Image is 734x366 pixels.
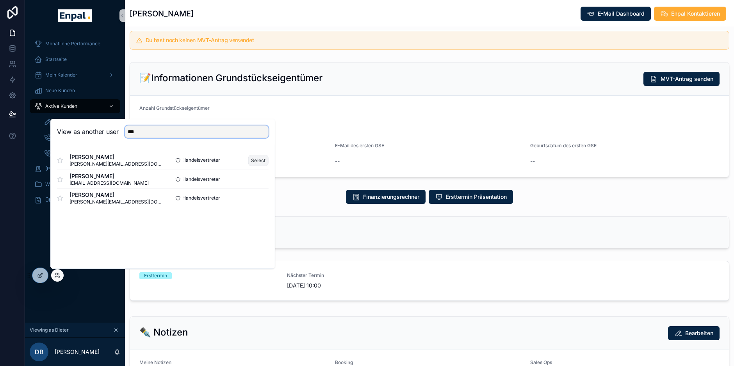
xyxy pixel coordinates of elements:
span: Startseite [45,56,67,62]
span: Handelsvertreter [182,176,220,182]
h2: 📝Informationen Grundstückseigentümer [139,72,322,84]
a: Wissensdatenbank [30,177,120,191]
button: Ersttermin Präsentation [429,190,513,204]
span: [DATE] 10:00 [287,282,425,289]
span: -- [530,157,535,165]
h5: Du hast noch keinen MVT-Antrag versendet [146,37,723,43]
div: scrollable content [25,31,125,217]
a: Abschlusstermine buchen [39,146,120,160]
span: Nächster Termin [287,272,425,279]
span: Anzahl Grundstückseigentümer [139,105,210,111]
a: Monatliche Performance [30,37,120,51]
button: Enpal Kontaktieren [654,7,726,21]
img: App logo [58,9,91,22]
button: E-Mail Dashboard [581,7,651,21]
button: Bearbeiten [668,326,720,340]
button: Select [248,155,269,166]
span: -- [335,157,340,165]
a: Mein Kalender [30,68,120,82]
span: Neue Kunden [45,87,75,94]
span: [EMAIL_ADDRESS][DOMAIN_NAME] [69,180,149,186]
span: Wissensdatenbank [45,181,87,187]
div: Ersttermin [144,272,167,279]
span: [PERSON_NAME] [69,153,163,161]
span: MVT-Antrag senden [661,75,713,83]
a: To-Do's beantworten [39,115,120,129]
span: Handelsvertreter [182,195,220,201]
a: Ersttermine buchen [39,130,120,145]
a: Über mich [30,193,120,207]
span: E-Mail Dashboard [598,10,645,18]
a: Startseite [30,52,120,66]
span: Enpal Kontaktieren [671,10,720,18]
span: Sales Ops [530,359,552,365]
span: [PERSON_NAME] [69,191,163,199]
span: Mein Kalender [45,72,77,78]
a: ErstterminNächster Termin[DATE] 10:00 [130,261,729,300]
span: Finanzierungsrechner [363,193,419,201]
span: [PERSON_NAME] [69,172,149,180]
h2: ✒️ Notizen [139,326,188,339]
button: Finanzierungsrechner [346,190,426,204]
span: DB [35,347,44,357]
h2: View as another user [57,127,119,136]
span: Geburtsdatum des ersten GSE [530,143,597,148]
span: Über mich [45,197,68,203]
span: [PERSON_NAME] [45,166,83,172]
span: Monatliche Performance [45,41,100,47]
span: Meine Notizen [139,359,171,365]
span: E-Mail des ersten GSE [335,143,384,148]
h1: [PERSON_NAME] [130,8,194,19]
button: MVT-Antrag senden [643,72,720,86]
span: Aktive Kunden [45,103,77,109]
a: Neue Kunden [30,84,120,98]
span: Bearbeiten [685,329,713,337]
span: Ersttermin Präsentation [446,193,507,201]
a: [PERSON_NAME] [30,162,120,176]
p: [PERSON_NAME] [55,348,100,356]
span: [PERSON_NAME][EMAIL_ADDRESS][DOMAIN_NAME] [69,199,163,205]
span: Handelsvertreter [182,157,220,163]
a: Aktive Kunden [30,99,120,113]
span: Viewing as Dieter [30,327,69,333]
span: [PERSON_NAME][EMAIL_ADDRESS][DOMAIN_NAME] [69,161,163,167]
span: Booking [335,359,353,365]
